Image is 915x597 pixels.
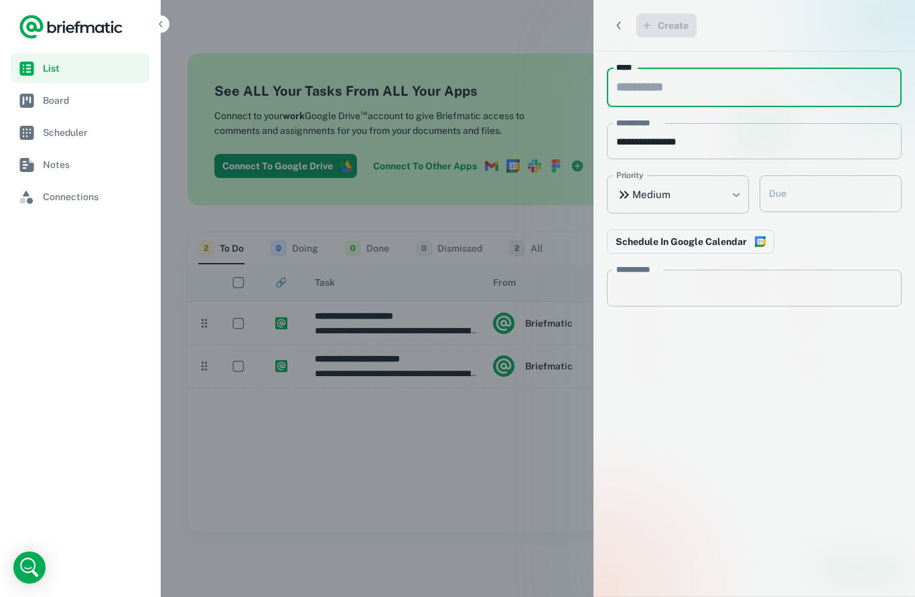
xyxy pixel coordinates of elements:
button: Connect to Google Calendar to reserve time in your schedule to complete this work [607,230,774,254]
span: Notes [43,157,144,172]
span: Board [43,93,144,108]
input: Choose date [760,175,892,212]
a: List [11,54,149,83]
div: scrollable content [593,52,915,596]
div: Medium [607,175,749,214]
a: Connections [11,182,149,211]
div: Open Intercom Messenger [13,551,46,584]
span: List [43,61,144,76]
span: Scheduler [43,125,144,140]
a: Board [11,86,149,115]
a: Notes [11,150,149,179]
label: Priority [616,169,644,181]
span: Connections [43,189,144,204]
button: Back [607,13,631,37]
a: Scheduler [11,118,149,147]
a: Logo [19,13,123,40]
